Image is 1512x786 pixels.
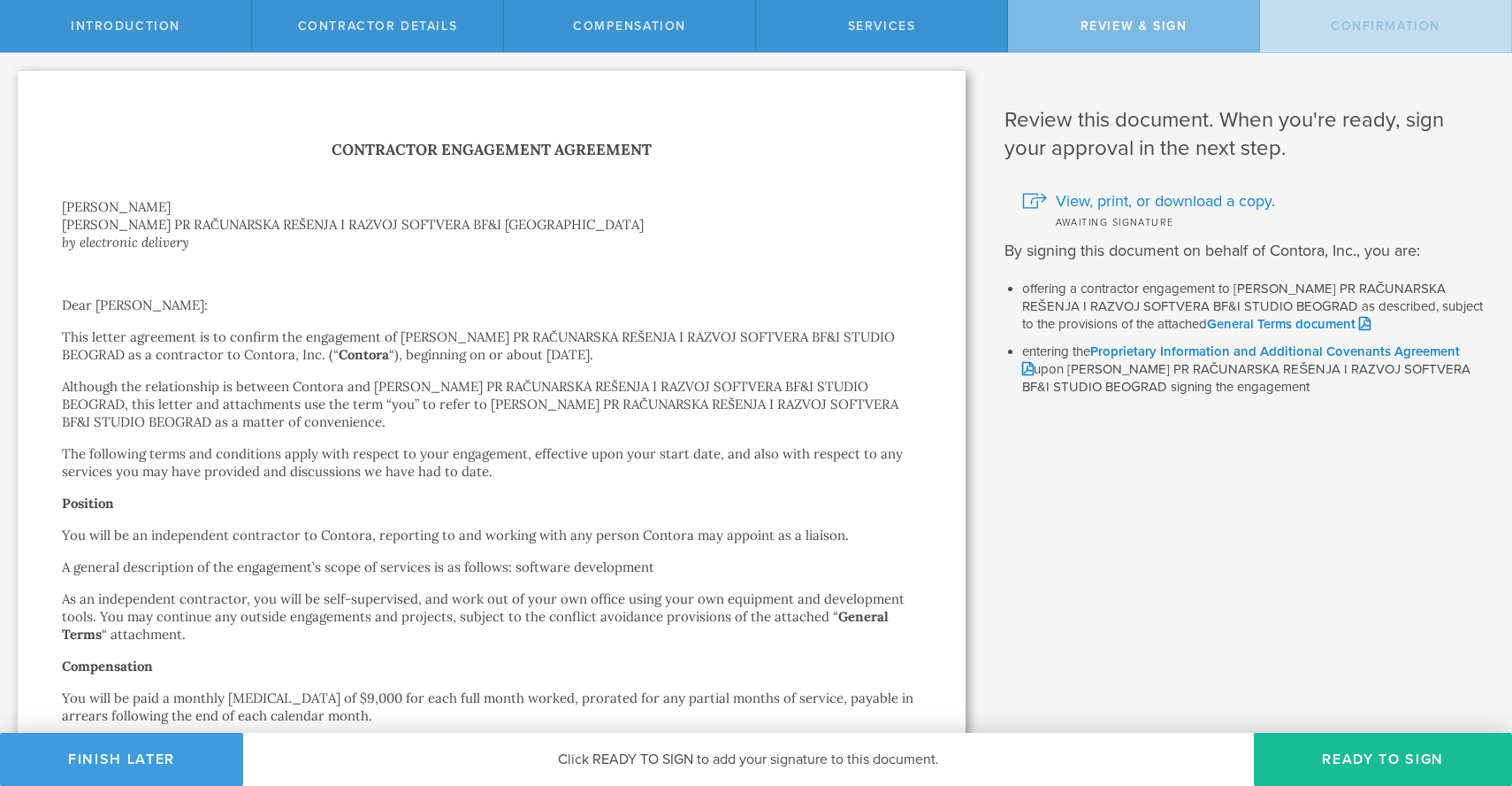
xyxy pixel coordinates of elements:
[1022,343,1460,378] a: Proprietary Information and Additional Covenants Agreement
[1022,212,1486,230] div: Awaiting signature
[339,346,389,363] strong: Contora
[848,19,916,34] span: Services
[62,328,921,364] p: This letter agreement is to confirm the engagement of [PERSON_NAME] PR RAČUNARSKA REŠENJA I RAZVO...
[62,234,189,250] i: by electronic delivery
[62,590,921,643] p: As an independent contractor, you will be self-supervised, and work out of your own office using ...
[62,690,921,725] p: You will be paid a monthly [MEDICAL_DATA] of $9,000 for each full month worked, prorated for any ...
[62,297,921,314] p: Dear [PERSON_NAME]:
[62,378,921,431] p: Although the relationship is between Contora and [PERSON_NAME] PR RAČUNARSKA REŠENJA I RAZVOJ SOF...
[62,527,921,544] p: You will be an independent contractor to Contora, reporting to and working with any person Contor...
[62,137,921,163] h1: Contractor Engagement Agreement
[62,559,921,576] p: A general description of the engagement’s scope of services is as follows: software development
[243,733,1254,786] div: Click READY TO SIGN to add your signature to this document.
[1004,106,1486,163] h1: Review this document. When you're ready, sign your approval in the next step.
[62,445,921,481] p: The following terms and conditions apply with respect to your engagement, effective upon your sta...
[1022,281,1486,334] li: offering a contractor engagement to [PERSON_NAME] PR RAČUNARSKA REŠENJA I RAZVOJ SOFTVERA BF&I ST...
[62,495,114,512] strong: Position
[62,216,921,234] div: [PERSON_NAME] PR RAČUNARSKA REŠENJA I RAZVOJ SOFTVERA BF&I [GEOGRAPHIC_DATA]
[71,19,180,34] span: Introduction
[62,608,889,643] strong: General Terms
[1056,189,1275,212] span: View, print, or download a copy.
[573,19,686,34] span: Compensation
[1254,733,1512,786] button: Ready to Sign
[1081,19,1187,34] span: Review & sign
[1004,239,1486,263] p: By signing this document on behalf of Contora, Inc., you are:
[1331,19,1440,34] span: Confirmation
[298,19,458,34] span: Contractor details
[62,198,921,216] div: [PERSON_NAME]
[1022,343,1486,397] li: entering the upon [PERSON_NAME] PR RAČUNARSKA REŠENJA I RAZVOJ SOFTVERA BF&I STUDIO BEOGRAD signi...
[1207,316,1371,332] a: General Terms document
[62,658,153,674] strong: Compensation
